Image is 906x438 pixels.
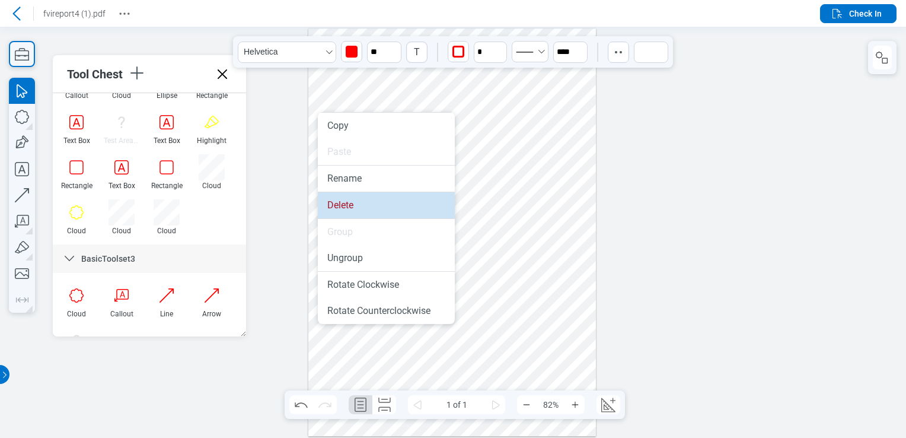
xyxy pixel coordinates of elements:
li: Rotate Counterclockwise [318,298,455,324]
div: Cloud [104,91,139,100]
button: Zoom In [566,395,585,414]
button: Select Helvetica [238,42,336,63]
button: Single Page Layout [349,395,372,414]
button: T [406,42,428,63]
button: Undo [289,395,313,414]
span: fvireport4 (1).pdf [43,9,106,18]
li: Rotate Clockwise [318,272,455,298]
li: Copy [318,113,455,139]
li: Paste [318,139,455,165]
button: Zoom Out [517,395,536,414]
div: Cloud [59,227,94,235]
div: Text Box [149,137,184,145]
span: 82% [536,395,566,414]
button: Select Solid [512,41,548,62]
span: 1 of 1 [427,395,486,414]
div: Rectangle [59,182,94,190]
div: Cloud [149,227,184,235]
div: Text Box [59,137,94,145]
button: Continuous Page Layout [372,395,396,414]
span: BasicToolset3 [81,254,135,264]
div: Text Box [104,182,139,190]
div: BasicToolset3 [53,245,246,273]
button: Revision History [115,4,134,23]
button: Redo [313,395,337,414]
div: Highlight [194,137,229,145]
div: Line [149,310,184,318]
div: Cloud [194,182,229,190]
button: Create Scale [596,395,620,414]
div: Callout [104,310,139,318]
div: Helvetica [239,47,278,57]
div: Arrow [194,310,229,318]
button: Check In [820,4,897,23]
div: Cloud [104,227,139,235]
div: Callout [59,91,94,100]
li: Delete [318,192,455,218]
div: Ellipse [149,91,184,100]
div: Rectangle [149,182,184,190]
li: Group [318,219,455,245]
li: Ungroup [318,245,455,271]
div: T [407,43,426,62]
div: Rectangle [194,91,229,100]
div: Cloud [59,310,94,318]
div: Test Area M [104,137,139,145]
li: Rename [318,166,455,192]
div: Tool Chest [67,67,127,81]
span: Check In [849,8,882,20]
